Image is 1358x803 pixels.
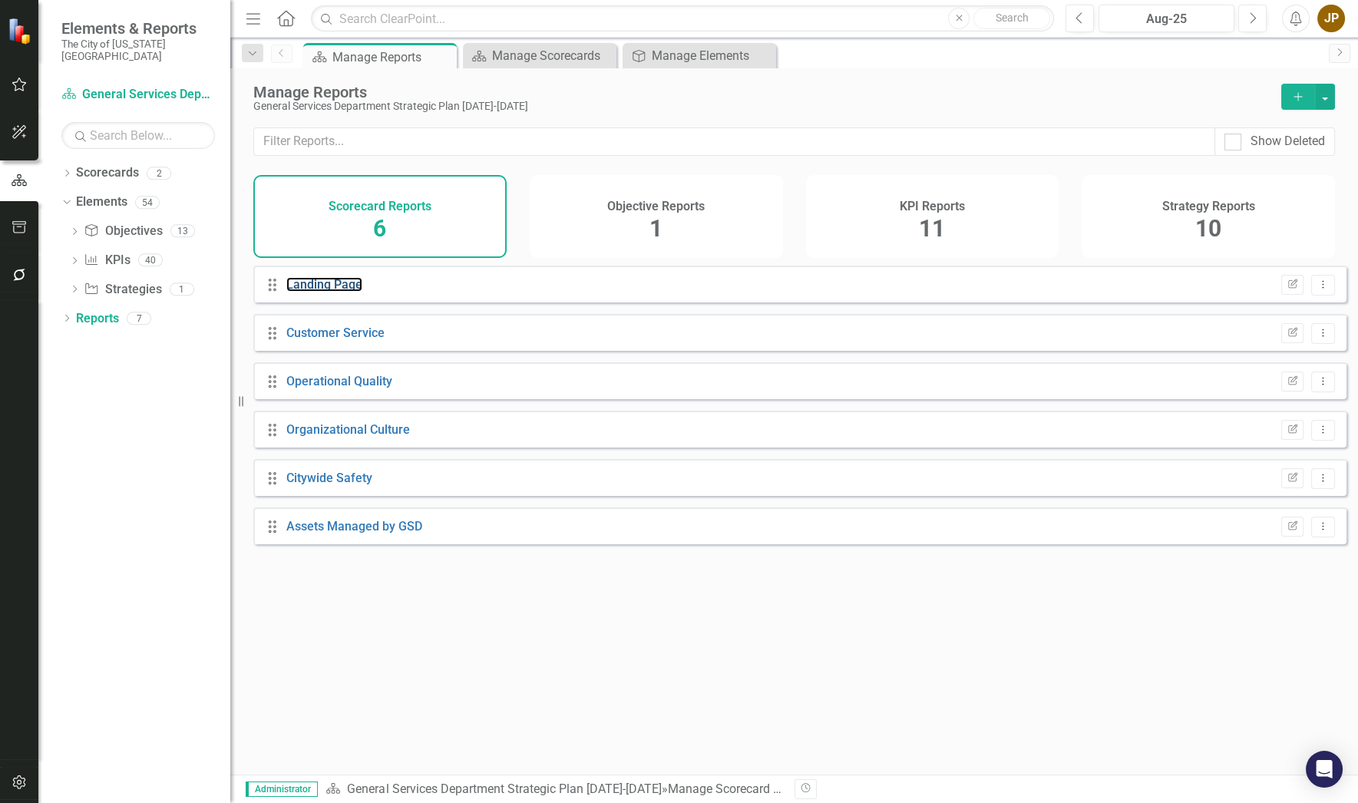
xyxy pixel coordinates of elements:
span: 1 [649,215,662,242]
a: General Services Department Strategic Plan [DATE]-[DATE] [61,86,215,104]
a: Reports [76,310,119,328]
div: 40 [138,254,163,267]
h4: Strategy Reports [1162,200,1255,213]
div: 7 [127,312,151,325]
div: 1 [170,283,194,296]
a: Objectives [84,223,162,240]
a: Operational Quality [286,374,392,388]
a: Landing Page [286,277,362,292]
a: Manage Elements [626,46,772,65]
div: Manage Scorecards [492,46,613,65]
div: 13 [170,225,195,238]
button: Aug-25 [1099,5,1234,32]
span: 10 [1195,215,1221,242]
div: Manage Reports [332,48,453,67]
h4: Scorecard Reports [329,200,431,213]
span: 6 [373,215,386,242]
div: 54 [135,196,160,209]
button: JP [1317,5,1345,32]
div: Manage Elements [652,46,772,65]
a: Organizational Culture [286,422,410,437]
a: Scorecards [76,164,139,182]
a: Citywide Safety [286,471,372,485]
input: Filter Reports... [253,127,1215,156]
div: General Services Department Strategic Plan [DATE]-[DATE] [253,101,1266,112]
span: Administrator [246,782,318,797]
a: Strategies [84,281,161,299]
h4: Objective Reports [607,200,705,213]
div: Open Intercom Messenger [1306,751,1343,788]
input: Search Below... [61,122,215,149]
span: Search [996,12,1029,24]
span: 11 [919,215,945,242]
div: Show Deleted [1251,133,1325,150]
a: KPIs [84,252,130,269]
a: General Services Department Strategic Plan [DATE]-[DATE] [347,782,661,796]
div: 2 [147,167,171,180]
a: Assets Managed by GSD [286,519,422,534]
a: Manage Scorecards [467,46,613,65]
a: Customer Service [286,325,385,340]
input: Search ClearPoint... [311,5,1054,32]
small: The City of [US_STATE][GEOGRAPHIC_DATA] [61,38,215,63]
div: Aug-25 [1104,10,1229,28]
img: ClearPoint Strategy [8,18,35,45]
span: Elements & Reports [61,19,215,38]
button: Search [973,8,1050,29]
div: Manage Reports [253,84,1266,101]
h4: KPI Reports [900,200,965,213]
a: Elements [76,193,127,211]
div: » Manage Scorecard Reports [325,781,782,798]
